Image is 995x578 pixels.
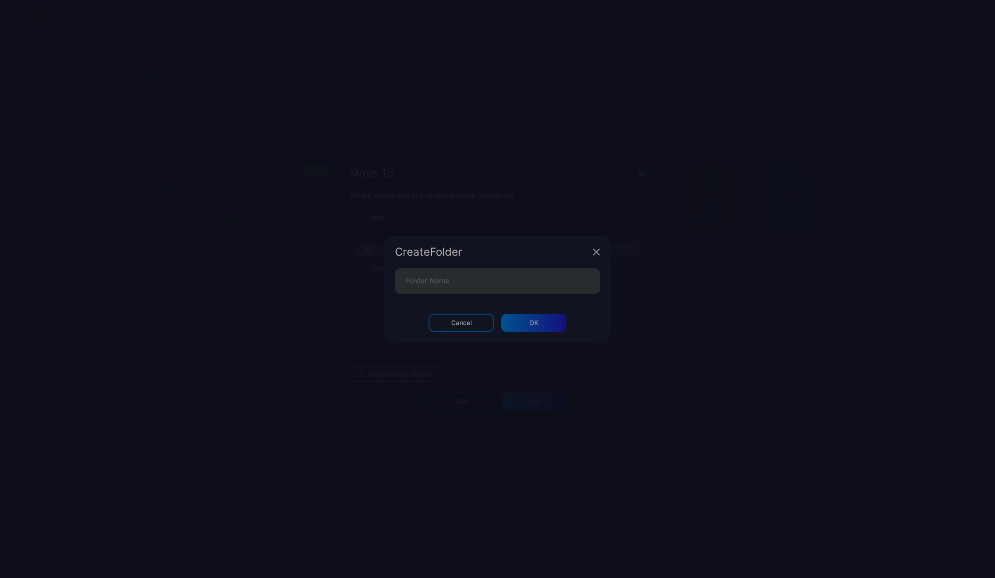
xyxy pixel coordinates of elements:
[429,314,494,332] button: Cancel
[529,319,538,326] div: ОК
[395,247,589,257] div: Create Folder
[501,314,566,332] button: ОК
[451,319,472,326] div: Cancel
[395,268,600,294] input: Folder Name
